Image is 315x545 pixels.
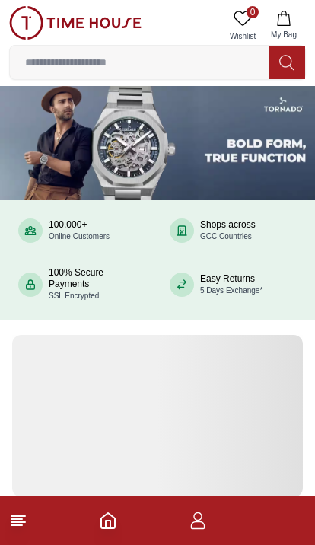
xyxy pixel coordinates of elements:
[49,219,110,242] div: 100,000+
[224,30,262,42] span: Wishlist
[49,292,99,300] span: SSL Encrypted
[262,6,306,45] button: My Bag
[99,512,117,530] a: Home
[49,232,110,241] span: Online Customers
[9,6,142,40] img: ...
[200,273,262,296] div: Easy Returns
[200,286,262,295] span: 5 Days Exchange*
[224,6,262,45] a: 0Wishlist
[49,267,145,301] div: 100% Secure Payments
[200,232,252,241] span: GCC Countries
[265,29,303,40] span: My Bag
[200,219,256,242] div: Shops across
[12,335,303,496] img: Women's Watches Banner
[247,6,259,18] span: 0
